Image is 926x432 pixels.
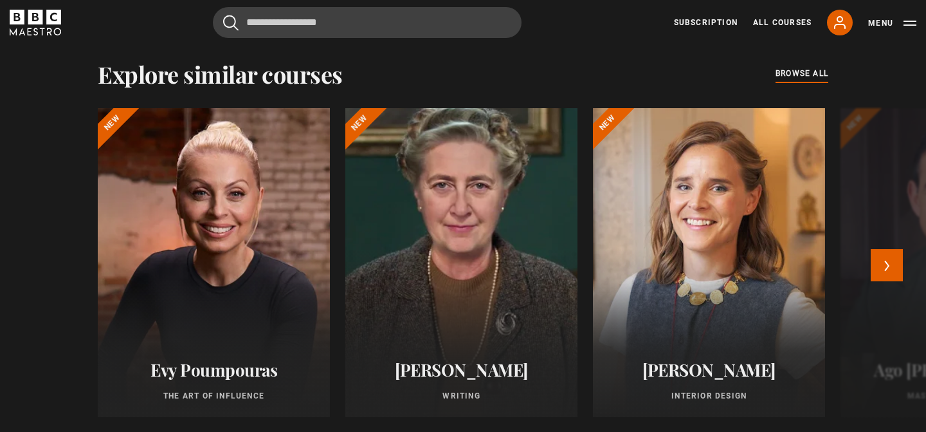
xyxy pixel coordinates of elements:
a: All Courses [753,17,812,28]
h2: Evy Poumpouras [113,360,314,380]
h2: [PERSON_NAME] [361,360,562,380]
h2: Explore similar courses [98,61,343,88]
a: browse all [776,67,828,81]
svg: BBC Maestro [10,10,61,35]
button: Toggle navigation [868,17,916,30]
p: The Art of Influence [113,390,314,402]
span: browse all [776,67,828,80]
input: Search [213,7,522,38]
a: Subscription [674,17,738,28]
a: [PERSON_NAME] Writing New [345,108,577,417]
p: Interior Design [608,390,810,402]
a: [PERSON_NAME] Interior Design New [593,108,825,417]
h2: [PERSON_NAME] [608,360,810,380]
a: Evy Poumpouras The Art of Influence New [98,108,330,417]
button: Submit the search query [223,15,239,31]
p: Writing [361,390,562,402]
